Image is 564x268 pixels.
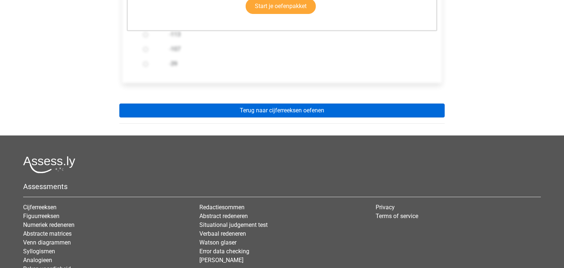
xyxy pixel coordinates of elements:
a: Error data checking [199,248,249,255]
a: Terug naar cijferreeksen oefenen [119,104,445,117]
a: [PERSON_NAME] [199,257,243,264]
a: Syllogismen [23,248,55,255]
a: Venn diagrammen [23,239,71,246]
a: Figuurreeksen [23,213,59,220]
label: -39 [169,59,418,68]
a: Privacy [376,204,395,211]
a: Cijferreeksen [23,204,57,211]
a: Abstract redeneren [199,213,248,220]
img: Assessly logo [23,156,75,173]
label: -113 [169,30,418,39]
h5: Assessments [23,182,541,191]
a: Numeriek redeneren [23,221,75,228]
a: Abstracte matrices [23,230,72,237]
a: Verbaal redeneren [199,230,246,237]
a: Redactiesommen [199,204,245,211]
a: Analogieen [23,257,52,264]
a: Situational judgement test [199,221,268,228]
a: Watson glaser [199,239,236,246]
a: Terms of service [376,213,418,220]
label: -107 [169,45,418,54]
